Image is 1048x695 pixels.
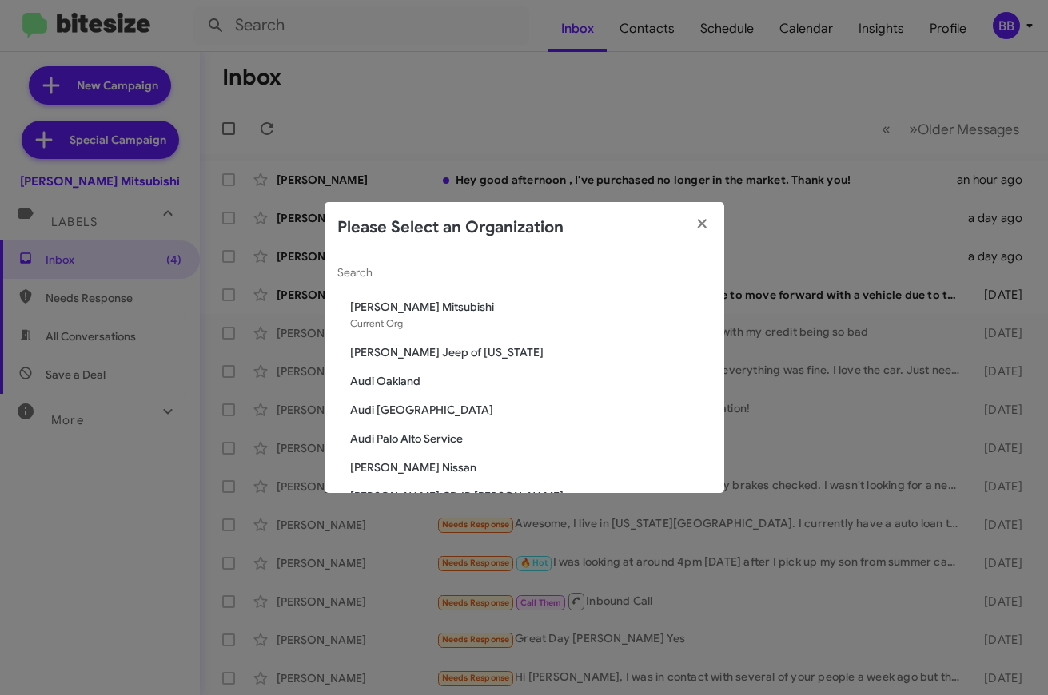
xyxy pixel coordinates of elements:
[337,215,564,240] h2: Please Select an Organization
[350,299,711,315] span: [PERSON_NAME] Mitsubishi
[350,317,403,329] span: Current Org
[350,373,711,389] span: Audi Oakland
[350,431,711,447] span: Audi Palo Alto Service
[350,344,711,360] span: [PERSON_NAME] Jeep of [US_STATE]
[350,488,711,504] span: [PERSON_NAME] CDJR [PERSON_NAME]
[350,402,711,418] span: Audi [GEOGRAPHIC_DATA]
[350,459,711,475] span: [PERSON_NAME] Nissan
